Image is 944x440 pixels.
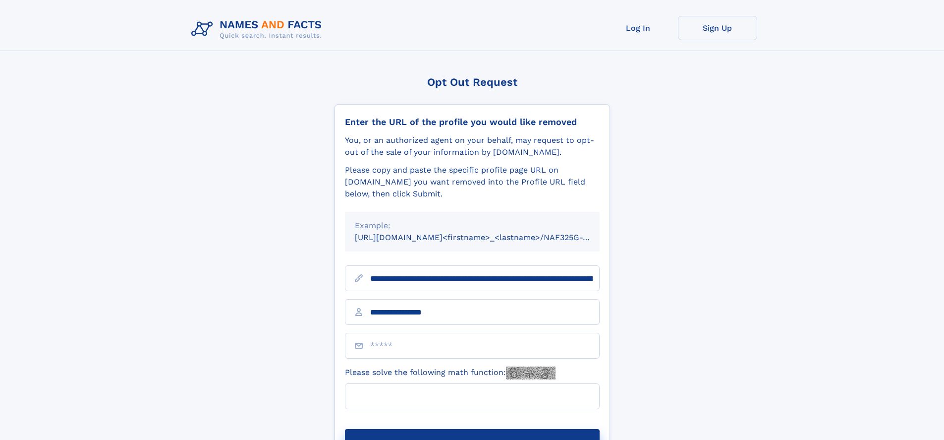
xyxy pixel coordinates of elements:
div: Opt Out Request [334,76,610,88]
label: Please solve the following math function: [345,367,555,379]
a: Log In [599,16,678,40]
a: Sign Up [678,16,757,40]
div: You, or an authorized agent on your behalf, may request to opt-out of the sale of your informatio... [345,134,600,158]
div: Please copy and paste the specific profile page URL on [DOMAIN_NAME] you want removed into the Pr... [345,164,600,200]
div: Enter the URL of the profile you would like removed [345,117,600,127]
small: [URL][DOMAIN_NAME]<firstname>_<lastname>/NAF325G-xxxxxxxx [355,233,618,242]
img: Logo Names and Facts [187,16,330,43]
div: Example: [355,220,590,232]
